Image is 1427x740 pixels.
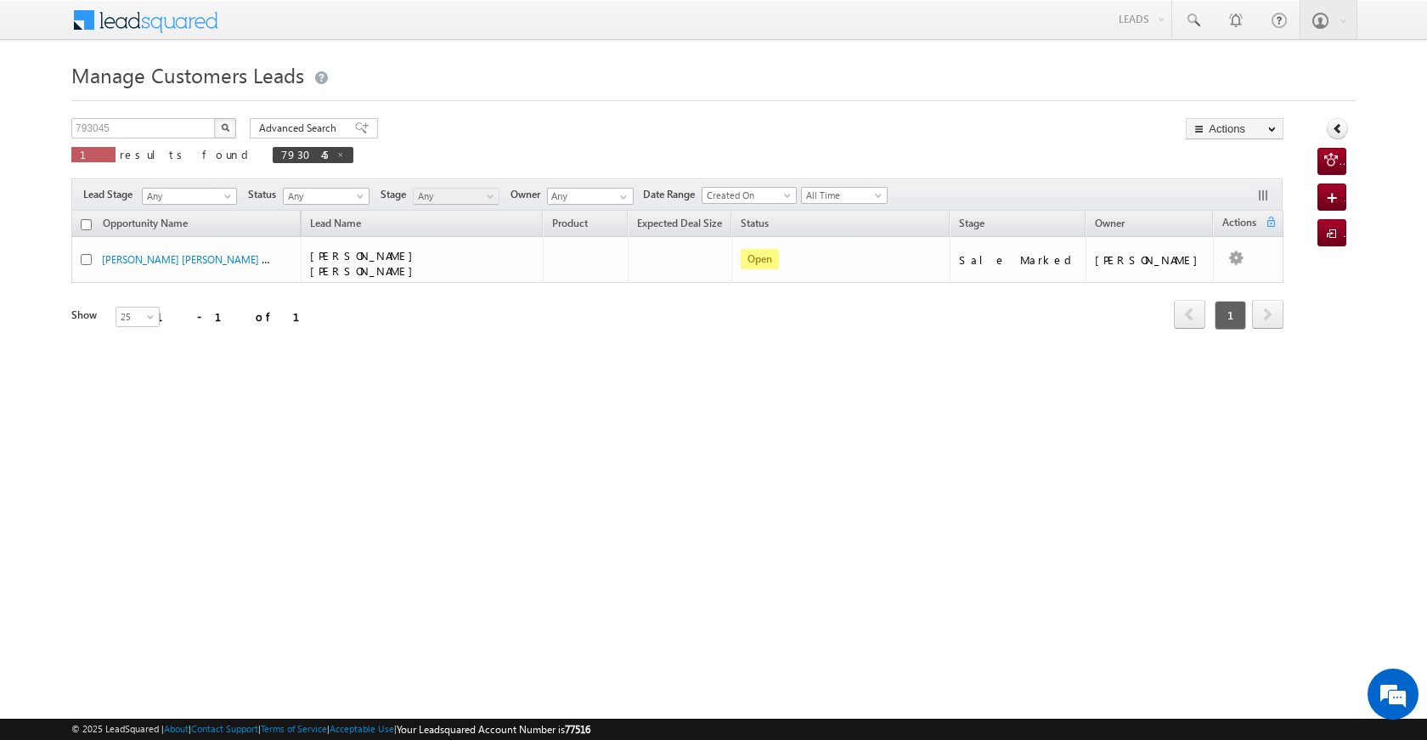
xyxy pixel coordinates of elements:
[629,214,730,236] a: Expected Deal Size
[959,217,984,229] span: Stage
[1252,302,1283,329] a: next
[191,723,258,734] a: Contact Support
[552,217,588,229] span: Product
[156,307,320,326] div: 1 - 1 of 1
[381,187,413,202] span: Stage
[741,249,779,269] span: Open
[413,188,499,205] a: Any
[81,219,92,230] input: Check all records
[120,147,255,161] span: results found
[284,189,364,204] span: Any
[1215,301,1246,330] span: 1
[71,308,102,323] div: Show
[397,723,590,736] span: Your Leadsquared Account Number is
[221,123,229,132] img: Search
[1174,300,1205,329] span: prev
[283,188,369,205] a: Any
[637,217,722,229] span: Expected Deal Size
[950,214,993,236] a: Stage
[281,147,328,161] span: 793045
[802,188,883,203] span: All Time
[959,252,1078,268] div: Sale Marked
[261,723,327,734] a: Terms of Service
[164,723,189,734] a: About
[702,187,797,204] a: Created On
[732,214,777,236] a: Status
[142,188,237,205] a: Any
[102,251,343,266] a: [PERSON_NAME] [PERSON_NAME] - Customers Leads
[248,187,283,202] span: Status
[143,189,231,204] span: Any
[103,217,188,229] span: Opportunity Name
[302,214,369,236] span: Lead Name
[83,187,139,202] span: Lead Stage
[259,121,341,136] span: Advanced Search
[116,307,160,327] a: 25
[510,187,547,202] span: Owner
[414,189,494,204] span: Any
[565,723,590,736] span: 77516
[1095,217,1125,229] span: Owner
[611,189,632,206] a: Show All Items
[330,723,394,734] a: Acceptable Use
[80,147,107,161] span: 1
[116,309,161,325] span: 25
[1174,302,1205,329] a: prev
[801,187,888,204] a: All Time
[71,721,590,737] span: © 2025 LeadSquared | | | | |
[1214,213,1265,235] span: Actions
[310,248,421,278] span: [PERSON_NAME] [PERSON_NAME]
[702,188,791,203] span: Created On
[1252,300,1283,329] span: next
[1186,118,1283,139] button: Actions
[94,214,196,236] a: Opportunity Name
[1095,252,1206,268] div: [PERSON_NAME]
[643,187,702,202] span: Date Range
[71,61,304,88] span: Manage Customers Leads
[547,188,634,205] input: Type to Search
